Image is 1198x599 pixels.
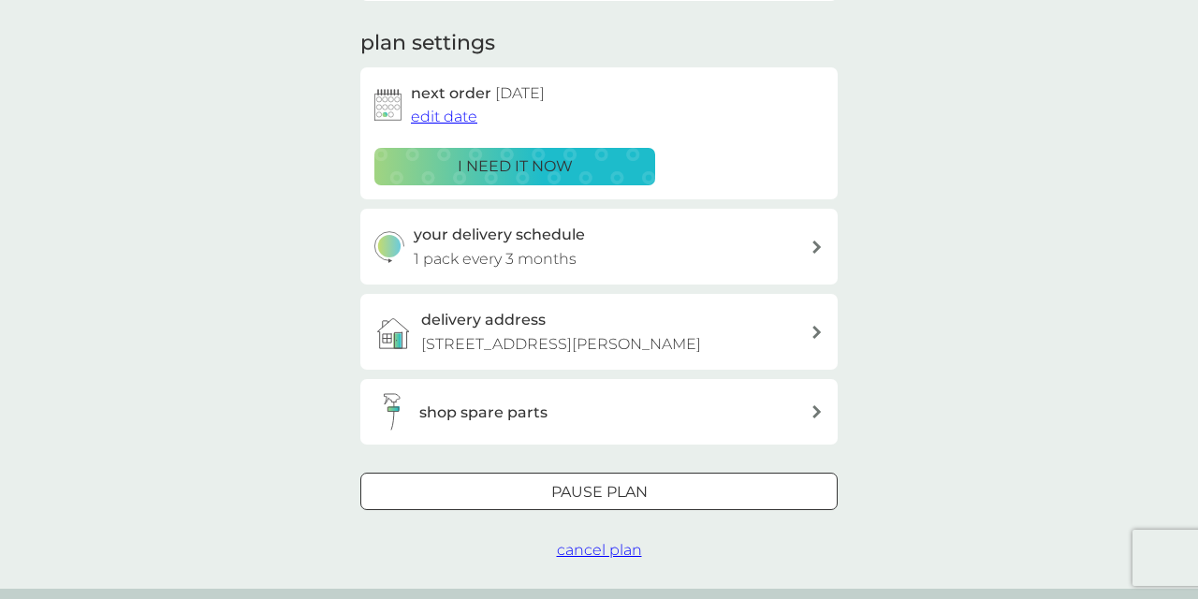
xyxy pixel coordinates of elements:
[557,538,642,562] button: cancel plan
[360,473,838,510] button: Pause plan
[557,541,642,559] span: cancel plan
[411,81,545,106] h2: next order
[551,480,648,504] p: Pause plan
[360,209,838,285] button: your delivery schedule1 pack every 3 months
[360,294,838,370] a: delivery address[STREET_ADDRESS][PERSON_NAME]
[374,148,655,185] button: i need it now
[360,29,495,58] h2: plan settings
[360,379,838,445] button: shop spare parts
[458,154,573,179] p: i need it now
[414,247,577,271] p: 1 pack every 3 months
[411,108,477,125] span: edit date
[419,401,548,425] h3: shop spare parts
[411,105,477,129] button: edit date
[421,332,701,357] p: [STREET_ADDRESS][PERSON_NAME]
[495,84,545,102] span: [DATE]
[414,223,585,247] h3: your delivery schedule
[421,308,546,332] h3: delivery address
